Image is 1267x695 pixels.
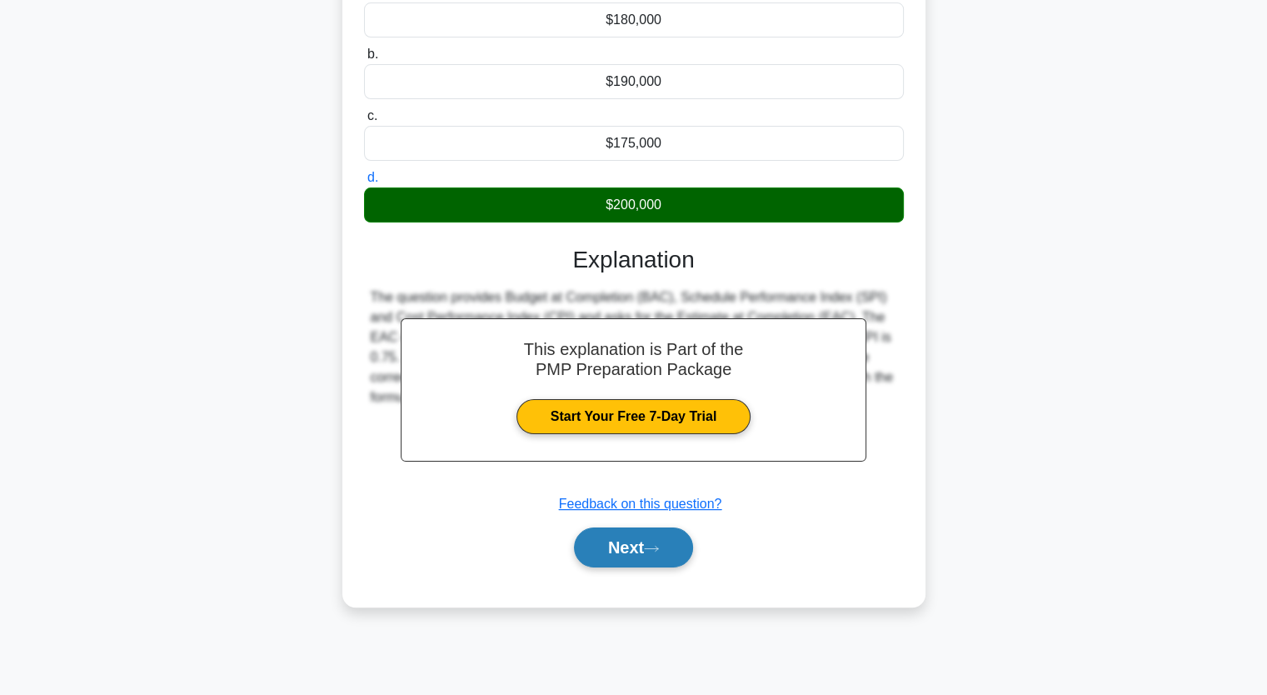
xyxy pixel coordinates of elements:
h3: Explanation [374,246,894,274]
span: c. [367,108,377,122]
div: The question provides Budget at Completion (BAC), Schedule Performance Index (SPI) and Cost Perfo... [371,287,897,407]
a: Feedback on this question? [559,497,722,511]
span: b. [367,47,378,61]
span: d. [367,170,378,184]
div: $175,000 [364,126,904,161]
button: Next [574,527,693,567]
a: Start Your Free 7-Day Trial [516,399,751,434]
div: $200,000 [364,187,904,222]
div: $180,000 [364,2,904,37]
div: $190,000 [364,64,904,99]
